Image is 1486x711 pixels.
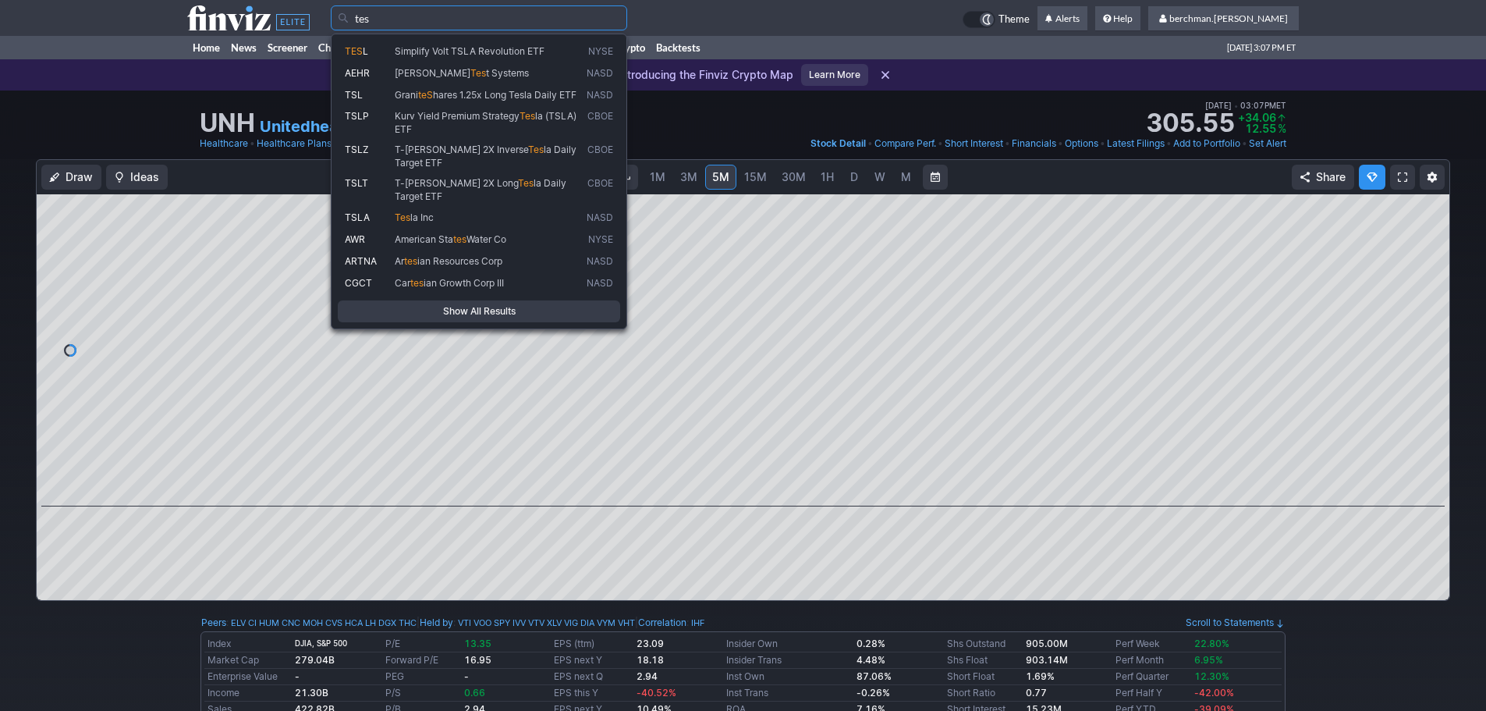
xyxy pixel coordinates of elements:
[1205,98,1286,112] span: [DATE] 03:07PM ET
[378,615,396,631] a: DGX
[1100,136,1105,151] span: •
[1148,6,1299,31] a: berchman.[PERSON_NAME]
[1390,165,1415,190] a: Fullscreen
[295,670,300,682] b: -
[345,304,613,319] span: Show All Results
[201,617,226,628] a: Peers
[204,669,292,685] td: Enterprise Value
[424,277,504,289] span: ian Growth Corp III
[947,687,995,699] a: Short Ratio
[867,136,873,151] span: •
[395,144,528,155] span: T-[PERSON_NAME] 2X Inverse
[225,36,262,59] a: News
[518,177,534,189] span: Tes
[1112,685,1191,702] td: Perf Half Y
[547,615,562,631] a: XLV
[345,110,369,122] span: TSLP
[1242,136,1247,151] span: •
[473,615,491,631] a: VOO
[938,136,943,151] span: •
[395,67,470,79] span: [PERSON_NAME]
[395,177,566,202] span: la Daily Target ETF
[1166,136,1172,151] span: •
[130,169,159,185] span: Ideas
[856,687,890,699] b: -0.26%
[637,638,664,649] b: 23.09
[1420,165,1445,190] button: Chart Settings
[464,670,469,682] b: -
[850,170,858,183] span: D
[1095,6,1140,31] a: Help
[874,170,885,183] span: W
[1026,638,1068,649] b: 905.00M
[1026,687,1047,699] a: 0.77
[1245,122,1276,135] span: 12.55
[588,45,613,59] span: NYSE
[874,137,936,149] span: Compare Perf.
[345,212,370,223] span: TSLA
[466,233,506,245] span: Water Co
[363,45,368,57] span: L
[470,67,486,79] span: Tes
[418,89,433,101] span: teS
[1234,101,1238,110] span: •
[410,277,424,289] span: tes
[723,685,853,702] td: Inst Trans
[587,277,613,290] span: NASD
[410,212,434,223] span: la Inc
[395,233,453,245] span: American Sta
[382,652,461,669] td: Forward P/E
[1065,136,1098,151] a: Options
[712,170,729,183] span: 5M
[187,36,225,59] a: Home
[382,669,461,685] td: PEG
[1238,111,1276,124] span: +34.06
[338,300,620,322] a: Show All Results
[528,144,544,155] span: Tes
[1227,36,1296,59] span: [DATE] 3:07 PM ET
[259,615,279,631] a: HUM
[464,654,491,666] b: 16.95
[1194,670,1229,682] span: 12.30%
[587,212,613,225] span: NASD
[1359,165,1385,190] button: Explore new features
[345,144,369,155] span: TSLZ
[200,136,248,151] a: Healthcare
[295,639,347,648] small: DJIA, S&P 500
[856,670,892,682] b: 87.06%
[433,89,576,101] span: hares 1.25x Long Tesla Daily ETF
[331,5,627,30] input: Search
[638,617,686,628] a: Correlation
[608,36,651,59] a: Crypto
[520,110,535,122] span: Tes
[1194,638,1229,649] span: 22.80%
[295,654,335,666] b: 279.04B
[637,687,676,699] span: -40.52%
[345,277,372,289] span: CGCT
[262,36,313,59] a: Screener
[637,654,664,666] b: 18.18
[41,165,101,190] button: Draw
[1058,136,1063,151] span: •
[250,136,255,151] span: •
[1026,670,1055,682] b: 1.69%
[944,635,1023,652] td: Shs Outstand
[420,617,453,628] a: Held by
[257,136,332,151] a: Healthcare Plans
[587,144,613,169] span: CBOE
[775,165,813,190] a: 30M
[248,615,257,631] a: CI
[651,36,706,59] a: Backtests
[821,170,834,183] span: 1H
[1278,122,1286,135] span: %
[1107,136,1165,151] a: Latest Filings
[204,635,292,652] td: Index
[395,110,576,135] span: la (TSLA) ETF
[723,652,853,669] td: Insider Trans
[944,652,1023,669] td: Shs Float
[325,615,342,631] a: CVS
[893,165,918,190] a: M
[618,615,635,631] a: VHT
[691,615,704,631] a: IHF
[551,669,633,685] td: EPS next Q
